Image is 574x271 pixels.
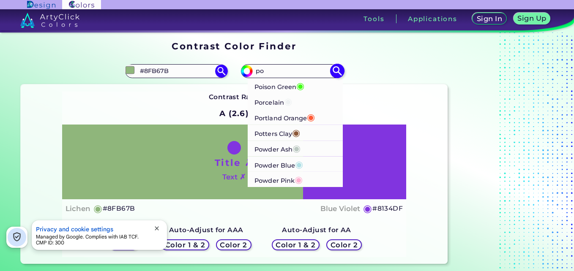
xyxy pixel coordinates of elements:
[332,241,357,248] h5: Color 2
[284,95,292,106] span: ◉
[93,203,103,214] h5: ◉
[296,80,304,91] span: ◉
[216,104,253,123] h2: A (2.6)
[253,65,331,77] input: type color 2..
[295,158,303,169] span: ◉
[515,14,549,24] a: Sign Up
[254,156,303,172] p: Powder Blue
[167,241,203,248] h5: Color 1 & 2
[27,1,55,9] img: ArtyClick Design logo
[519,15,545,22] h5: Sign Up
[137,65,216,77] input: type color 1..
[474,14,505,24] a: Sign In
[282,226,351,234] strong: Auto-Adjust for AA
[451,38,557,268] iframe: Advertisement
[277,241,314,248] h5: Color 1 & 2
[172,40,296,52] h1: Contrast Color Finder
[372,203,403,214] h5: #8134DF
[169,226,243,234] strong: Auto-Adjust for AAA
[254,93,292,109] p: Porcelain
[20,13,80,28] img: logo_artyclick_colors_white.svg
[215,65,228,77] img: icon search
[292,127,300,138] span: ◉
[364,16,384,22] h3: Tools
[254,109,315,125] p: Portland Orange
[408,16,457,22] h3: Applications
[295,174,303,185] span: ◉
[307,111,315,122] span: ◉
[215,156,254,169] h1: Title ✗
[478,16,501,22] h5: Sign In
[103,203,135,214] h5: #8FB67B
[363,203,372,214] h5: ◉
[254,172,303,187] p: Powder Pink
[292,143,301,154] span: ◉
[320,203,360,215] h4: Blue Violet
[209,93,260,101] strong: Contrast Ratio
[254,141,301,156] p: Powder Ash
[254,125,300,141] p: Potters Clay
[330,64,344,79] img: icon search
[222,171,246,183] h4: Text ✗
[254,78,304,93] p: Poison Green
[221,241,246,248] h5: Color 2
[66,203,90,215] h4: Lichen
